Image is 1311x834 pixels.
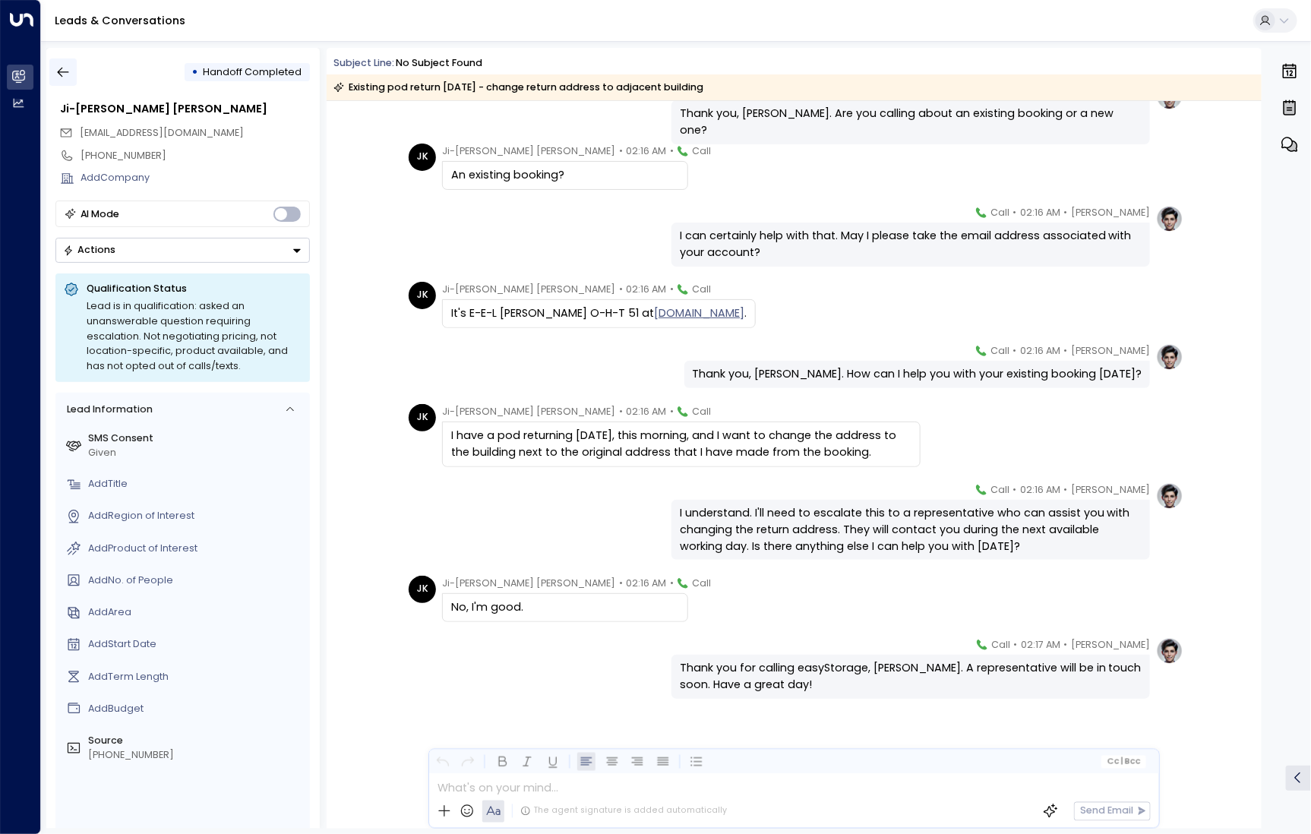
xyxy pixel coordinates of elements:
[55,13,185,28] a: Leads & Conversations
[87,299,302,374] div: Lead is in qualification: asked an unanswerable question requiring escalation. Not negotiating pr...
[409,576,436,603] div: JK
[88,446,305,460] div: Given
[451,599,679,616] div: No, I'm good.
[88,509,305,523] div: AddRegion of Interest
[1071,205,1150,220] span: [PERSON_NAME]
[1101,755,1146,768] button: Cc|Bcc
[619,282,623,297] span: •
[80,126,244,141] span: eelsamoht51@gmail.com
[654,305,744,322] a: [DOMAIN_NAME]
[990,205,1009,220] span: Call
[88,605,305,620] div: AddArea
[626,404,666,419] span: 02:16 AM
[62,403,152,417] div: Lead Information
[459,753,478,772] button: Redo
[451,167,679,184] div: An existing booking?
[409,282,436,309] div: JK
[191,60,198,84] div: •
[81,207,120,222] div: AI Mode
[990,482,1009,498] span: Call
[1064,205,1068,220] span: •
[442,144,615,159] span: Ji-[PERSON_NAME] [PERSON_NAME]
[80,126,244,139] span: [EMAIL_ADDRESS][DOMAIN_NAME]
[1064,637,1068,652] span: •
[81,171,310,185] div: AddCompany
[1156,205,1183,232] img: profile-logo.png
[88,637,305,652] div: AddStart Date
[626,576,666,591] span: 02:16 AM
[1107,757,1141,766] span: Cc Bcc
[670,576,674,591] span: •
[1020,482,1060,498] span: 02:16 AM
[60,101,310,118] div: Ji-[PERSON_NAME] [PERSON_NAME]
[1156,482,1183,510] img: profile-logo.png
[670,144,674,159] span: •
[1071,482,1150,498] span: [PERSON_NAME]
[1013,482,1017,498] span: •
[1013,343,1017,359] span: •
[692,576,711,591] span: Call
[88,573,305,588] div: AddNo. of People
[396,56,482,71] div: No subject found
[1156,637,1183,665] img: profile-logo.png
[619,404,623,419] span: •
[680,660,1142,693] div: Thank you for calling easyStorage, [PERSON_NAME]. A representative will be in touch soon. Have a ...
[692,366,1142,383] div: Thank you, [PERSON_NAME]. How can I help you with your existing booking [DATE]?
[442,576,615,591] span: Ji-[PERSON_NAME] [PERSON_NAME]
[680,106,1142,138] div: Thank you, [PERSON_NAME]. Are you calling about an existing booking or a new one?
[88,670,305,684] div: AddTerm Length
[626,144,666,159] span: 02:16 AM
[619,144,623,159] span: •
[81,149,310,163] div: [PHONE_NUMBER]
[1071,637,1150,652] span: [PERSON_NAME]
[88,477,305,491] div: AddTitle
[88,431,305,446] label: SMS Consent
[451,428,911,460] div: I have a pod returning [DATE], this morning, and I want to change the address to the building nex...
[1021,637,1060,652] span: 02:17 AM
[680,505,1142,554] div: I understand. I'll need to escalate this to a representative who can assist you with changing the...
[1014,637,1018,652] span: •
[1013,205,1017,220] span: •
[88,734,305,748] label: Source
[626,282,666,297] span: 02:16 AM
[442,404,615,419] span: Ji-[PERSON_NAME] [PERSON_NAME]
[692,404,711,419] span: Call
[670,404,674,419] span: •
[409,144,436,171] div: JK
[442,282,615,297] span: Ji-[PERSON_NAME] [PERSON_NAME]
[333,56,394,69] span: Subject Line:
[1156,343,1183,371] img: profile-logo.png
[1071,343,1150,359] span: [PERSON_NAME]
[1064,482,1068,498] span: •
[1020,343,1060,359] span: 02:16 AM
[88,702,305,716] div: AddBudget
[55,238,310,263] div: Button group with a nested menu
[692,282,711,297] span: Call
[680,228,1142,261] div: I can certainly help with that. May I please take the email address associated with your account?
[333,80,703,95] div: Existing pod return [DATE] - change return address to adjacent building
[692,144,711,159] span: Call
[87,282,302,295] p: Qualification Status
[63,244,115,256] div: Actions
[1064,343,1068,359] span: •
[433,753,452,772] button: Undo
[990,343,1009,359] span: Call
[409,404,436,431] div: JK
[670,282,674,297] span: •
[88,748,305,763] div: [PHONE_NUMBER]
[451,305,747,322] div: It's E-E-L [PERSON_NAME] O-H-T 51 at .
[991,637,1010,652] span: Call
[88,542,305,556] div: AddProduct of Interest
[1121,757,1123,766] span: |
[1020,205,1060,220] span: 02:16 AM
[520,805,727,817] div: The agent signature is added automatically
[204,65,302,78] span: Handoff Completed
[55,238,310,263] button: Actions
[619,576,623,591] span: •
